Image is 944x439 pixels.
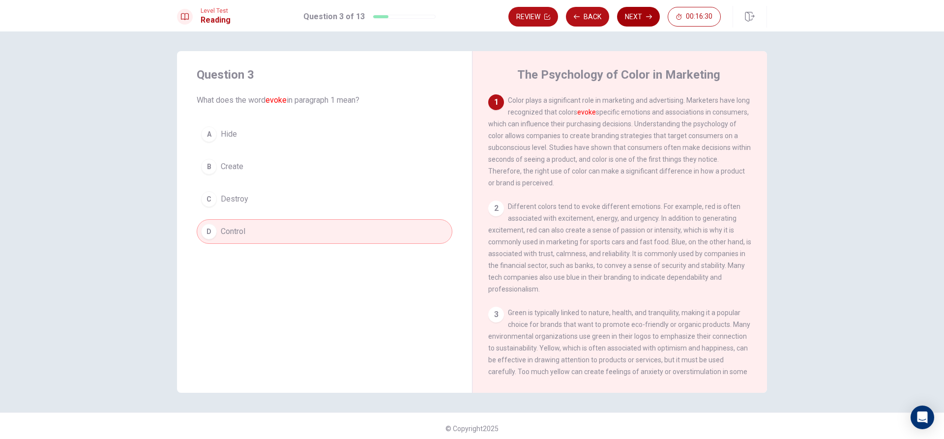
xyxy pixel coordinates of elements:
button: DControl [197,219,452,244]
h4: Question 3 [197,67,452,83]
div: D [201,224,217,239]
div: A [201,126,217,142]
span: 00:16:30 [686,13,712,21]
span: Control [221,226,245,237]
button: Back [566,7,609,27]
span: Different colors tend to evoke different emotions. For example, red is often associated with exci... [488,203,751,293]
font: evoke [577,108,596,116]
h1: Question 3 of 13 [303,11,365,23]
button: Review [508,7,558,27]
button: Next [617,7,660,27]
span: Color plays a significant role in marketing and advertising. Marketers have long recognized that ... [488,96,751,187]
button: CDestroy [197,187,452,211]
font: evoke [265,95,287,105]
span: Green is typically linked to nature, health, and tranquility, making it a popular choice for bran... [488,309,750,411]
div: B [201,159,217,175]
span: Level Test [201,7,231,14]
button: AHide [197,122,452,146]
div: C [201,191,217,207]
button: 00:16:30 [668,7,721,27]
h4: The Psychology of Color in Marketing [517,67,720,83]
button: BCreate [197,154,452,179]
span: Destroy [221,193,248,205]
div: 1 [488,94,504,110]
span: Hide [221,128,237,140]
span: Create [221,161,243,173]
div: 3 [488,307,504,322]
span: What does the word in paragraph 1 mean? [197,94,452,106]
h1: Reading [201,14,231,26]
span: © Copyright 2025 [445,425,499,433]
div: Open Intercom Messenger [911,406,934,429]
div: 2 [488,201,504,216]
